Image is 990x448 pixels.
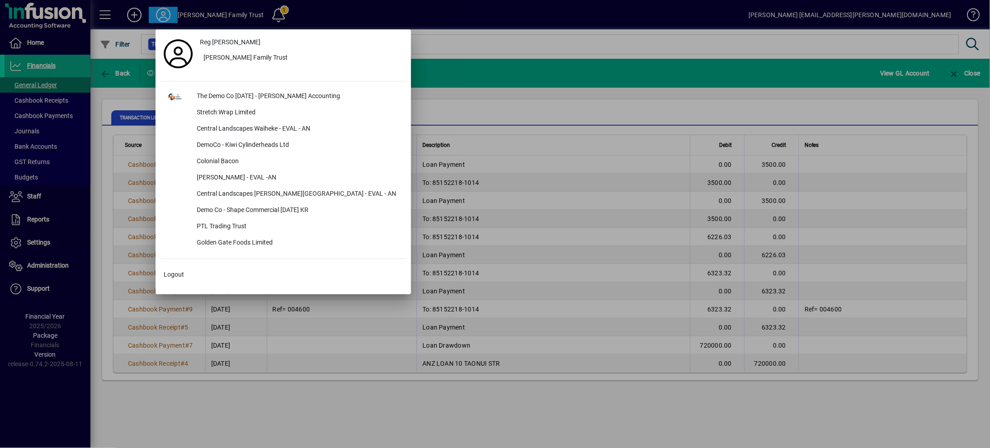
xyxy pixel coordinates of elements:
[189,203,407,219] div: Demo Co - Shape Commercial [DATE] KR
[189,89,407,105] div: The Demo Co [DATE] - [PERSON_NAME] Accounting
[160,266,407,283] button: Logout
[200,38,261,47] span: Reg [PERSON_NAME]
[160,121,407,137] button: Central Landscapes Waiheke - EVAL - AN
[160,137,407,154] button: DemoCo - Kiwi Cylinderheads Ltd
[160,186,407,203] button: Central Landscapes [PERSON_NAME][GEOGRAPHIC_DATA] - EVAL - AN
[164,270,184,279] span: Logout
[189,235,407,251] div: Golden Gate Foods Limited
[189,170,407,186] div: [PERSON_NAME] - EVAL -AN
[189,154,407,170] div: Colonial Bacon
[160,46,196,62] a: Profile
[196,50,407,66] button: [PERSON_NAME] Family Trust
[189,219,407,235] div: PTL Trading Trust
[160,235,407,251] button: Golden Gate Foods Limited
[160,219,407,235] button: PTL Trading Trust
[196,34,407,50] a: Reg [PERSON_NAME]
[160,105,407,121] button: Stretch Wrap Limited
[160,203,407,219] button: Demo Co - Shape Commercial [DATE] KR
[189,121,407,137] div: Central Landscapes Waiheke - EVAL - AN
[160,154,407,170] button: Colonial Bacon
[189,105,407,121] div: Stretch Wrap Limited
[189,137,407,154] div: DemoCo - Kiwi Cylinderheads Ltd
[160,170,407,186] button: [PERSON_NAME] - EVAL -AN
[160,89,407,105] button: The Demo Co [DATE] - [PERSON_NAME] Accounting
[189,186,407,203] div: Central Landscapes [PERSON_NAME][GEOGRAPHIC_DATA] - EVAL - AN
